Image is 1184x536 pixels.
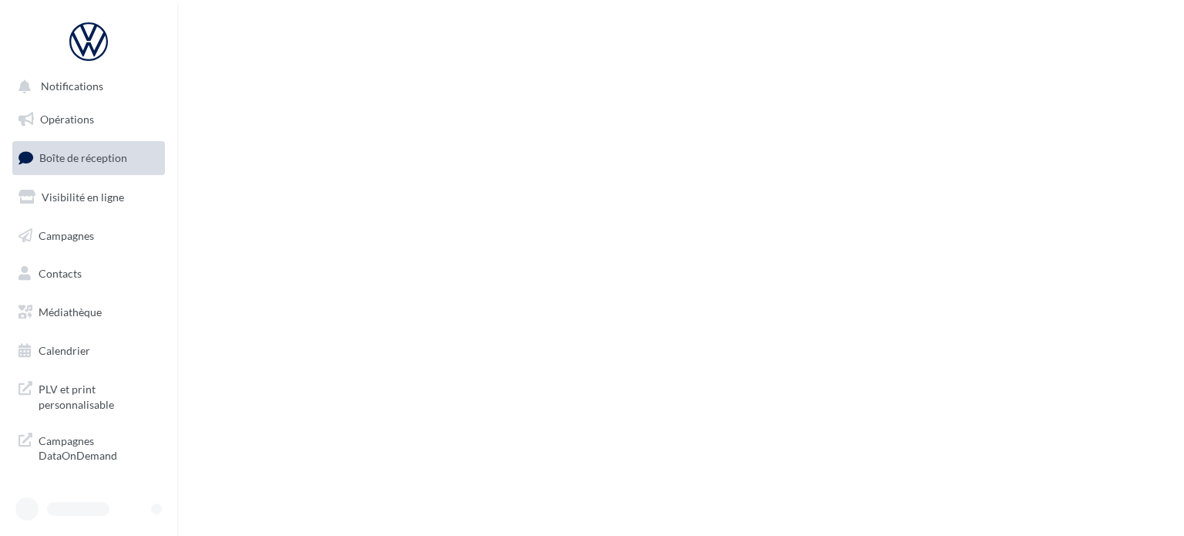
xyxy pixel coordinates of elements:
[9,103,168,136] a: Opérations
[9,220,168,252] a: Campagnes
[9,373,168,418] a: PLV et print personnalisable
[42,190,124,204] span: Visibilité en ligne
[9,141,168,174] a: Boîte de réception
[9,296,168,329] a: Médiathèque
[9,335,168,367] a: Calendrier
[39,267,82,280] span: Contacts
[39,430,159,464] span: Campagnes DataOnDemand
[41,80,103,93] span: Notifications
[9,258,168,290] a: Contacts
[9,424,168,470] a: Campagnes DataOnDemand
[39,379,159,412] span: PLV et print personnalisable
[39,228,94,241] span: Campagnes
[39,151,127,164] span: Boîte de réception
[39,305,102,319] span: Médiathèque
[9,181,168,214] a: Visibilité en ligne
[39,344,90,357] span: Calendrier
[40,113,94,126] span: Opérations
